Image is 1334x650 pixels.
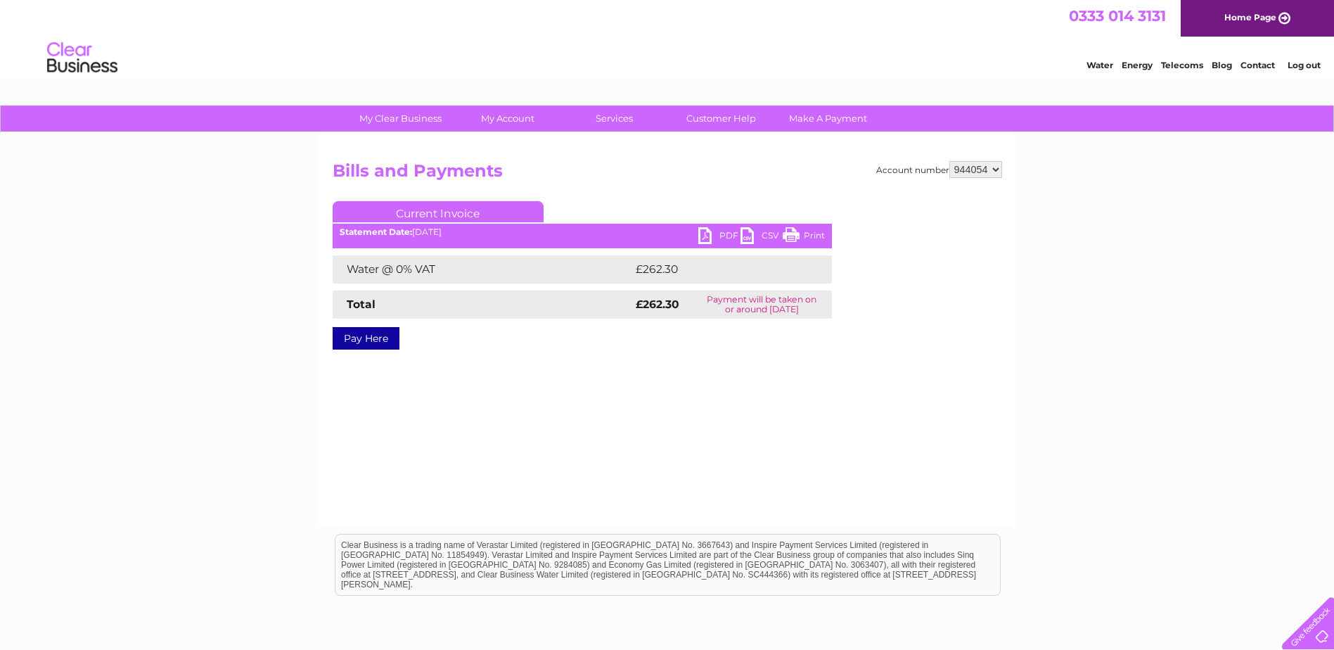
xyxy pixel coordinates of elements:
h2: Bills and Payments [333,161,1002,188]
b: Statement Date: [340,227,412,237]
a: My Account [449,106,565,132]
div: Account number [876,161,1002,178]
a: Pay Here [333,327,399,350]
td: Water @ 0% VAT [333,255,632,283]
a: Current Invoice [333,201,544,222]
a: 0333 014 3131 [1069,7,1166,25]
a: Print [783,227,825,248]
a: Water [1086,60,1113,70]
a: Services [556,106,672,132]
a: Customer Help [663,106,779,132]
strong: £262.30 [636,298,679,311]
img: logo.png [46,37,118,79]
div: [DATE] [333,227,832,237]
a: My Clear Business [342,106,458,132]
td: Payment will be taken on or around [DATE] [692,291,831,319]
strong: Total [347,298,376,311]
a: Contact [1240,60,1275,70]
a: Telecoms [1161,60,1203,70]
a: Make A Payment [770,106,886,132]
a: Log out [1288,60,1321,70]
a: CSV [740,227,783,248]
a: Energy [1122,60,1153,70]
div: Clear Business is a trading name of Verastar Limited (registered in [GEOGRAPHIC_DATA] No. 3667643... [335,8,1000,68]
td: £262.30 [632,255,807,283]
a: Blog [1212,60,1232,70]
a: PDF [698,227,740,248]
